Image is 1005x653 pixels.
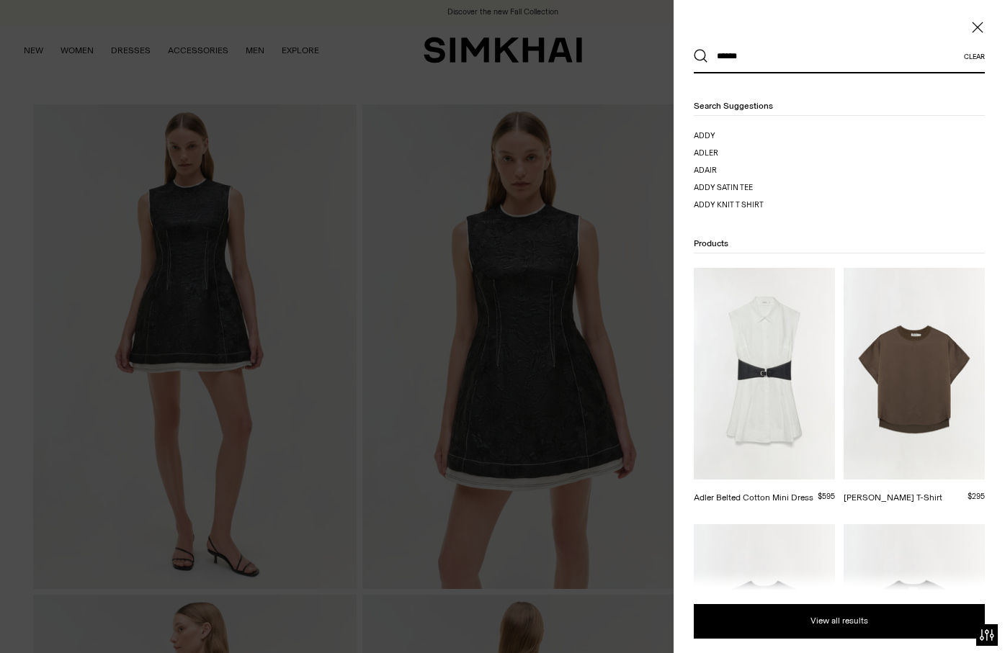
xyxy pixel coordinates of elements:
a: Adler Belted Cotton Mini Dress Adler Belted Cotton Mini Dress $595 [694,268,835,504]
span: $595 [818,492,835,501]
a: addy [694,130,835,142]
mark: ad [694,131,705,140]
button: Clear [964,53,985,60]
span: dy knit t shirt [705,200,764,210]
img: Adler Belted Cotton Mini Dress [694,268,835,479]
span: $295 [968,492,985,501]
a: adair [694,165,835,176]
a: addy satin tee [694,182,835,194]
span: dy satin tee [705,183,753,192]
button: Search [694,49,708,63]
input: What are you looking for? [708,40,964,72]
button: Close [970,20,985,35]
div: Adler Belted Cotton Mini Dress [694,491,813,504]
mark: ad [694,166,705,175]
span: ler [705,148,718,158]
span: Products [694,238,728,248]
iframe: Sign Up via Text for Offers [12,598,145,641]
mark: ad [694,200,705,210]
div: [PERSON_NAME] T-Shirt [844,491,942,504]
a: Addy Satin T-Shirt [PERSON_NAME] T-Shirt $295 [844,268,985,504]
button: View all results [694,604,985,639]
mark: ad [694,148,705,158]
span: air [705,166,717,175]
a: addy knit t shirt [694,199,835,211]
span: dy [705,131,715,140]
span: Search suggestions [694,101,773,111]
mark: ad [694,183,705,192]
a: adler [694,148,835,159]
img: Addy Satin T-Shirt [844,268,985,479]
